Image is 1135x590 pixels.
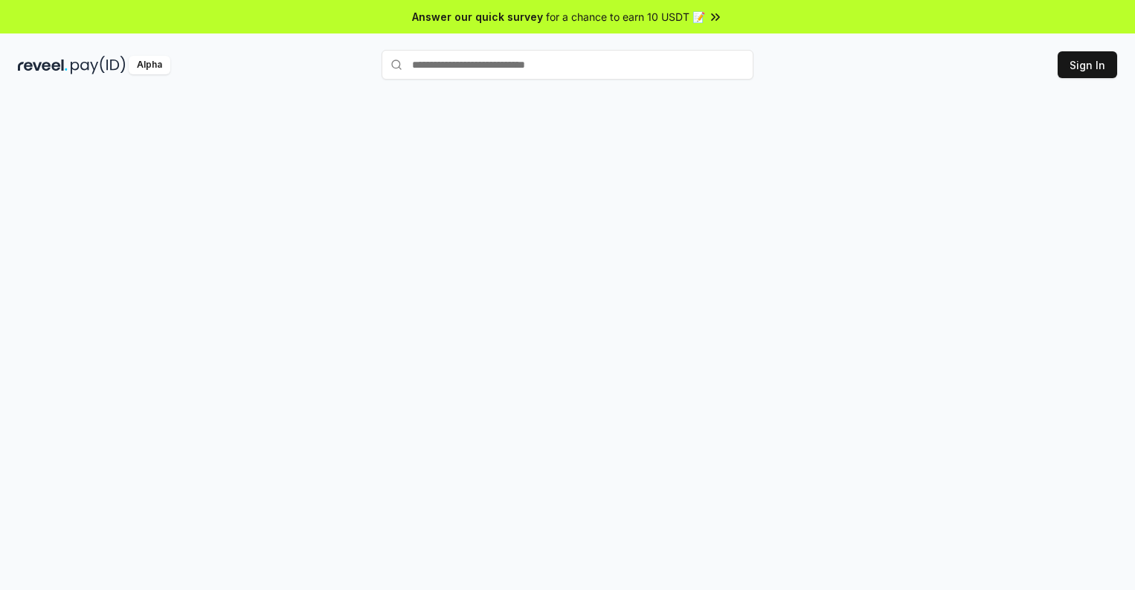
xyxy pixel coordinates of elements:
[129,56,170,74] div: Alpha
[412,9,543,25] span: Answer our quick survey
[546,9,705,25] span: for a chance to earn 10 USDT 📝
[1058,51,1117,78] button: Sign In
[71,56,126,74] img: pay_id
[18,56,68,74] img: reveel_dark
